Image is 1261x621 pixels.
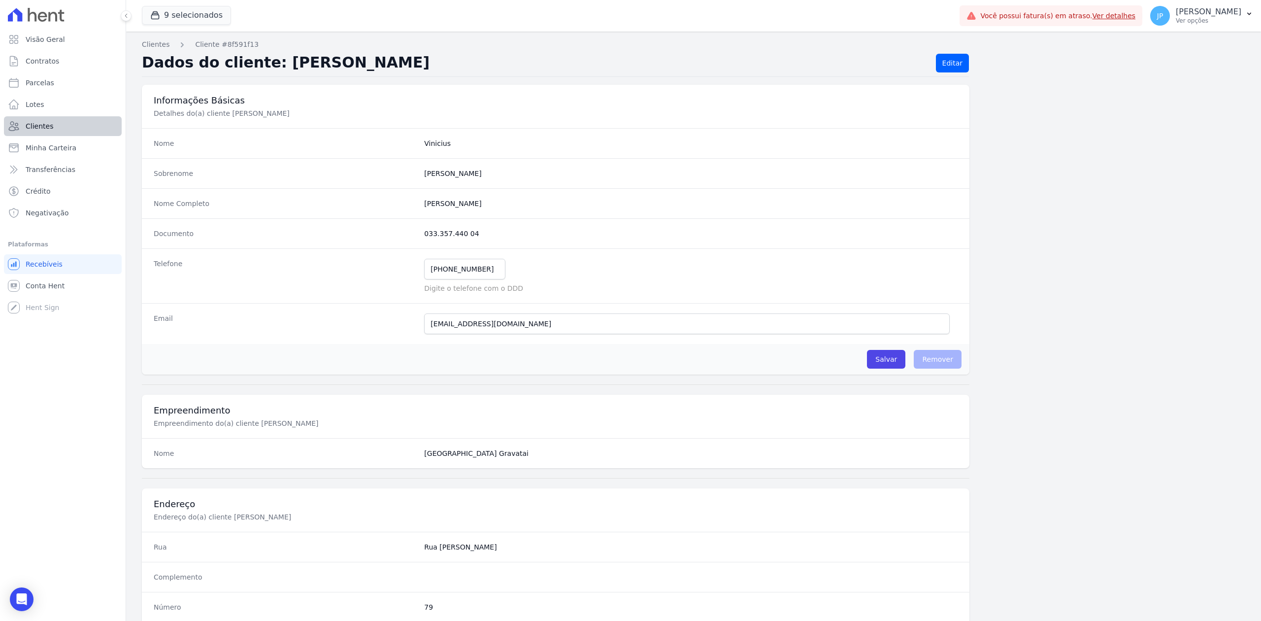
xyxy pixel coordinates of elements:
a: Contratos [4,51,122,71]
span: Negativação [26,208,69,218]
a: Parcelas [4,73,122,93]
h2: Dados do cliente: [PERSON_NAME] [142,54,928,72]
dt: Nome [154,448,416,458]
dt: Nome [154,138,416,148]
dt: Documento [154,229,416,239]
span: Parcelas [26,78,54,88]
dt: Rua [154,542,416,552]
dt: Nome Completo [154,199,416,208]
dt: Número [154,602,416,612]
div: Plataformas [8,239,118,250]
dd: 79 [424,602,958,612]
p: Ver opções [1176,17,1241,25]
span: Clientes [26,121,53,131]
a: Ver detalhes [1093,12,1136,20]
dd: Vinicius [424,138,958,148]
span: Crédito [26,186,51,196]
p: Digite o telefone com o DDD [424,283,958,293]
span: Transferências [26,165,75,174]
a: Editar [936,54,969,72]
h3: Endereço [154,498,958,510]
nav: Breadcrumb [142,39,1245,50]
a: Cliente #8f591f13 [195,39,259,50]
span: Conta Hent [26,281,65,291]
input: Salvar [867,350,905,369]
a: Clientes [142,39,169,50]
dd: Rua [PERSON_NAME] [424,542,958,552]
a: Recebíveis [4,254,122,274]
dt: Telefone [154,259,416,293]
dd: 033.357.440 04 [424,229,958,239]
a: Minha Carteira [4,138,122,158]
a: Crédito [4,181,122,201]
span: Contratos [26,56,59,66]
dt: Email [154,313,416,334]
a: Conta Hent [4,276,122,296]
dt: Complemento [154,572,416,582]
div: Open Intercom Messenger [10,587,33,611]
a: Lotes [4,95,122,114]
p: [PERSON_NAME] [1176,7,1241,17]
dd: [GEOGRAPHIC_DATA] Gravatai [424,448,958,458]
span: Recebíveis [26,259,63,269]
dd: [PERSON_NAME] [424,169,958,178]
span: Minha Carteira [26,143,76,153]
p: Detalhes do(a) cliente [PERSON_NAME] [154,108,485,118]
h3: Empreendimento [154,405,958,416]
a: Visão Geral [4,30,122,49]
p: Empreendimento do(a) cliente [PERSON_NAME] [154,418,485,428]
span: JP [1157,12,1163,19]
button: JP [PERSON_NAME] Ver opções [1142,2,1261,30]
h3: Informações Básicas [154,95,958,106]
p: Endereço do(a) cliente [PERSON_NAME] [154,512,485,522]
span: Você possui fatura(s) em atraso. [980,11,1135,21]
a: Clientes [4,116,122,136]
span: Lotes [26,100,44,109]
a: Transferências [4,160,122,179]
span: Visão Geral [26,34,65,44]
a: Negativação [4,203,122,223]
button: 9 selecionados [142,6,231,25]
dd: [PERSON_NAME] [424,199,958,208]
span: Remover [914,350,962,369]
dt: Sobrenome [154,169,416,178]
